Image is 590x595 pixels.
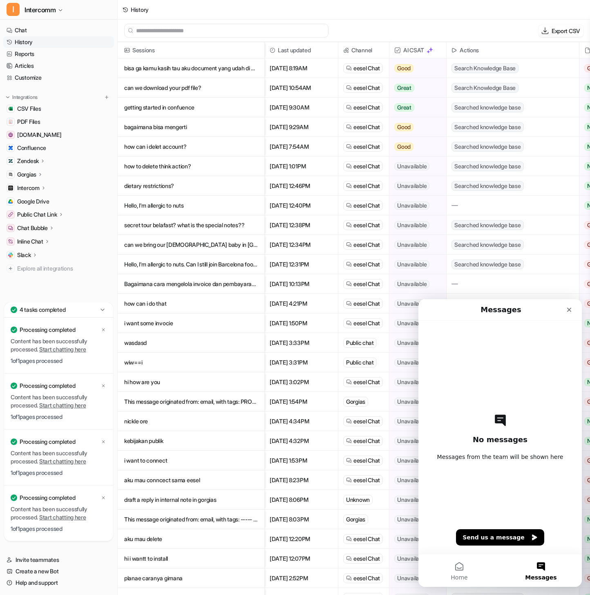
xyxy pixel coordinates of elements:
span: Unavailable [394,358,429,367]
img: expand menu [5,94,11,100]
a: eesel Chat [346,103,380,112]
button: Export CSV [539,25,583,37]
span: Great [394,84,414,92]
p: kebijakan publik [124,431,258,451]
img: Chat Bubble [8,226,13,230]
span: Unavailable [394,535,429,543]
button: Good [389,117,441,137]
span: Unavailable [394,241,429,249]
span: [DATE] 8:06PM [268,490,335,510]
p: 1 of 1 pages processed [11,357,107,365]
p: i want to connect [124,451,258,470]
a: eesel Chat [346,123,380,131]
a: eesel Chat [346,319,380,327]
span: Unavailable [394,378,429,386]
span: Good [394,64,413,72]
a: Start chatting here [39,402,86,409]
span: [DATE] 3:02PM [268,372,335,392]
span: Searched knowledge base [451,181,523,191]
span: Channel [342,42,386,58]
img: CSV Files [8,106,13,111]
div: Public chat [343,338,377,348]
p: Content has been successfully processed. [11,505,107,521]
p: Content has been successfully processed. [11,449,107,465]
span: Intercomm [25,4,56,16]
span: Good [394,123,413,131]
span: Unavailable [394,339,429,347]
span: eesel Chat [353,260,380,268]
span: [DATE] 1:01PM [268,157,335,176]
span: [DATE] 10:54AM [268,78,335,98]
p: i want some invocie [124,313,258,333]
span: eesel Chat [353,241,380,249]
span: Unavailable [394,162,429,170]
span: [DATE] 12:20PM [268,529,335,549]
span: [DATE] 1:54PM [268,392,335,412]
span: Unavailable [394,300,429,308]
img: Inline Chat [8,239,13,244]
a: Start chatting here [39,458,86,465]
span: Searched knowledge base [451,259,523,269]
img: Slack [8,253,13,257]
a: eesel Chat [346,241,380,249]
span: Unavailable [394,496,429,504]
p: wasdasd [124,333,258,353]
span: eesel Chat [353,123,380,131]
span: eesel Chat [353,535,380,543]
span: [DATE] 2:52PM [268,568,335,588]
a: Create a new Bot [3,566,114,577]
a: eesel Chat [346,555,380,563]
span: Search Knowledge Base [451,83,518,93]
img: eeselChat [346,301,352,306]
p: 1 of 1 pages processed [11,413,107,421]
a: eesel Chat [346,378,380,386]
p: Public Chat Link [17,210,57,219]
p: draft a reply in internal note in gorgias [124,490,258,510]
span: Searched knowledge base [451,103,523,112]
img: Gorgias [8,172,13,177]
span: eesel Chat [353,162,380,170]
p: Hello, I'm allergic to nuts. Can I still join Barcelona food tour? [124,255,258,274]
a: Start chatting here [39,514,86,521]
span: Unavailable [394,201,429,210]
a: eesel Chat [346,417,380,425]
span: eesel Chat [353,456,380,465]
p: can we download your pdf file? [124,78,258,98]
div: Unknown [343,495,373,505]
span: [DATE] 7:54AM [268,137,335,157]
span: [DATE] 10:13PM [268,274,335,294]
p: Content has been successfully processed. [11,393,107,409]
p: Processing completed [20,382,75,390]
span: Unavailable [394,476,429,484]
span: [DATE] 4:21PM [268,294,335,313]
p: aku mau conncect sama eesel [124,470,258,490]
span: [DOMAIN_NAME] [17,131,61,139]
img: explore all integrations [7,264,15,273]
span: eesel Chat [353,319,380,327]
img: eeselChat [346,124,352,130]
div: Gorgias [343,397,368,407]
span: Google Drive [17,197,49,206]
span: [DATE] 12:46PM [268,176,335,196]
p: bisa ga kamu kasih tau aku document yang udah di crawl pada google drive integra [124,58,258,78]
h2: Actions [460,42,479,58]
div: History [131,5,149,14]
span: eesel Chat [353,437,380,445]
span: Last updated [268,42,335,58]
span: eesel Chat [353,555,380,563]
span: eesel Chat [353,417,380,425]
span: eesel Chat [353,143,380,151]
button: Great [389,78,441,98]
span: [DATE] 1:50PM [268,313,335,333]
p: hi how are you [124,372,258,392]
span: [DATE] 9:30AM [268,98,335,117]
p: Zendesk [17,157,39,165]
img: eeselChat [346,85,352,91]
span: eesel Chat [353,300,380,308]
span: Unavailable [394,280,429,288]
p: planae caranya gimana [124,568,258,588]
button: Good [389,58,441,78]
img: PDF Files [8,119,13,124]
p: bagaimana bisa mengerti [124,117,258,137]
